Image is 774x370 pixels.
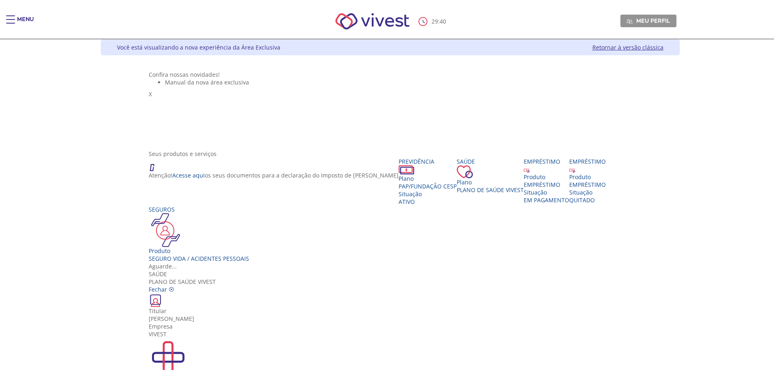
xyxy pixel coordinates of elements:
[149,71,631,142] section: <span lang="pt-BR" dir="ltr">Visualizador do Conteúdo da Web</span> 1
[620,15,676,27] a: Meu perfil
[149,315,631,322] div: [PERSON_NAME]
[172,171,205,179] a: Acesse aqui
[399,182,457,190] span: PAP/Fundação CESP
[524,173,569,181] div: Produto
[149,206,249,262] a: Seguros Produto Seguro Vida / Acidentes Pessoais
[569,181,606,188] div: EMPRÉSTIMO
[569,173,606,181] div: Produto
[569,158,606,204] a: Empréstimo Produto EMPRÉSTIMO Situação QUITADO
[524,181,569,188] div: EMPRÉSTIMO
[569,196,595,204] span: QUITADO
[149,270,631,286] div: Plano de Saúde VIVEST
[569,158,606,165] div: Empréstimo
[149,307,631,315] div: Titular
[399,190,457,198] div: Situação
[149,158,163,171] img: ico_atencao.png
[636,17,670,24] span: Meu perfil
[457,158,524,165] div: Saúde
[524,196,569,204] span: EM PAGAMENTO
[149,330,631,338] div: VIVEST
[457,178,524,186] div: Plano
[149,247,249,255] div: Produto
[457,186,524,194] span: Plano de Saúde VIVEST
[569,188,606,196] div: Situação
[524,158,569,165] div: Empréstimo
[524,158,569,204] a: Empréstimo Produto EMPRÉSTIMO Situação EM PAGAMENTO
[592,43,663,51] a: Retornar à versão clássica
[149,286,174,293] a: Fechar
[17,15,34,32] div: Menu
[524,188,569,196] div: Situação
[418,17,448,26] div: :
[149,171,399,179] p: Atenção! os seus documentos para a declaração do Imposto de [PERSON_NAME]
[149,293,163,307] img: ico_carteirinha.png
[149,213,182,247] img: ico_seguros.png
[149,270,631,278] div: Saúde
[399,198,415,206] span: Ativo
[149,90,152,98] span: X
[457,165,473,178] img: ico_coracao.png
[399,158,457,206] a: Previdência PlanoPAP/Fundação CESP SituaçãoAtivo
[457,158,524,194] a: Saúde PlanoPlano de Saúde VIVEST
[399,158,457,165] div: Previdência
[399,175,457,182] div: Plano
[149,150,631,158] div: Seus produtos e serviços
[440,17,446,25] span: 40
[524,167,530,173] img: ico_emprestimo.svg
[165,78,249,86] span: Manual da nova área exclusiva
[627,18,633,24] img: Meu perfil
[149,255,249,262] div: Seguro Vida / Acidentes Pessoais
[149,206,249,213] div: Seguros
[117,43,280,51] div: Você está visualizando a nova experiência da Área Exclusiva
[431,17,438,25] span: 29
[149,322,631,330] div: Empresa
[149,262,631,270] div: Aguarde...
[326,4,418,39] img: Vivest
[149,286,167,293] span: Fechar
[569,167,575,173] img: ico_emprestimo.svg
[149,71,631,78] div: Confira nossas novidades!
[399,165,414,175] img: ico_dinheiro.png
